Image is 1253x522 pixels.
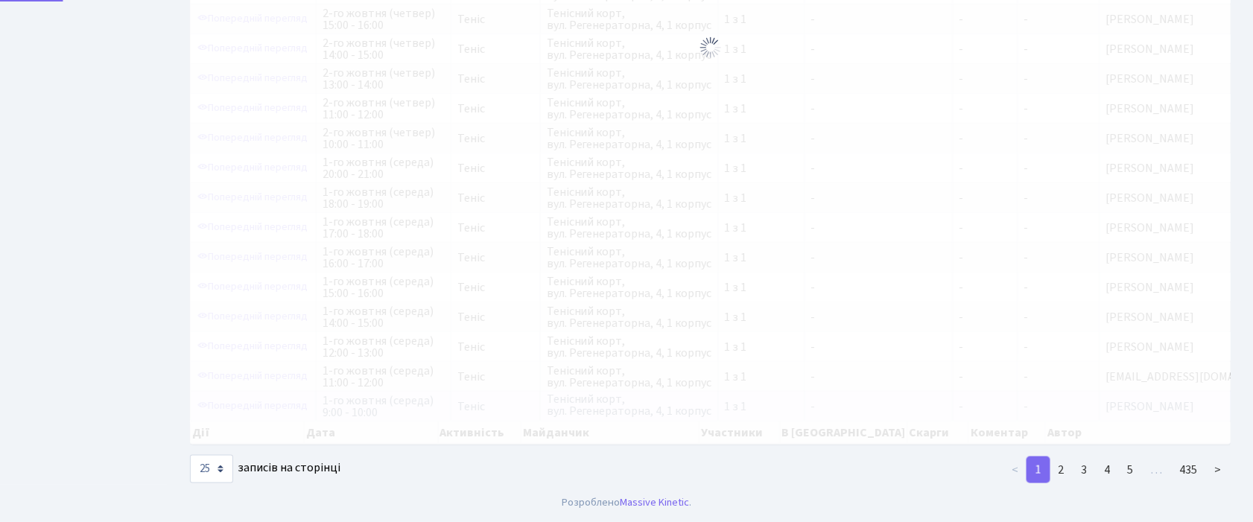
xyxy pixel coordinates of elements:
a: 1 [1027,456,1050,483]
a: 5 [1119,456,1143,483]
a: 3 [1073,456,1097,483]
a: > [1206,456,1231,483]
a: 4 [1096,456,1120,483]
img: Обробка... [699,36,723,60]
a: 435 [1171,456,1207,483]
select: записів на сторінці [190,455,233,483]
label: записів на сторінці [190,455,340,483]
a: Massive Kinetic [620,495,689,511]
a: 2 [1050,456,1073,483]
div: Розроблено . [562,495,691,512]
